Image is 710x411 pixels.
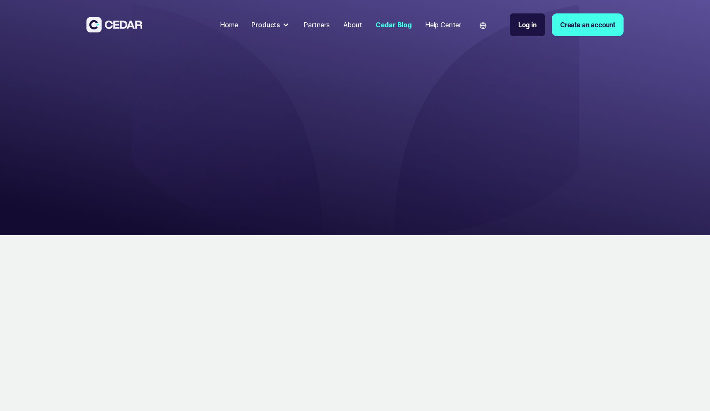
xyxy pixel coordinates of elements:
div: About [343,20,362,30]
div: Cedar Blog [376,20,412,30]
a: Home [217,16,241,34]
div: Partners [303,20,330,30]
div: Home [220,20,238,30]
div: Log in [518,20,537,30]
img: world icon [480,22,486,29]
a: Partners [300,16,333,34]
div: Help Center [425,20,461,30]
a: Log in [510,13,545,36]
a: Create an account [552,13,624,36]
a: Cedar Blog [372,16,415,34]
a: About [340,16,365,34]
a: Help Center [422,16,465,34]
div: Products [251,20,280,30]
